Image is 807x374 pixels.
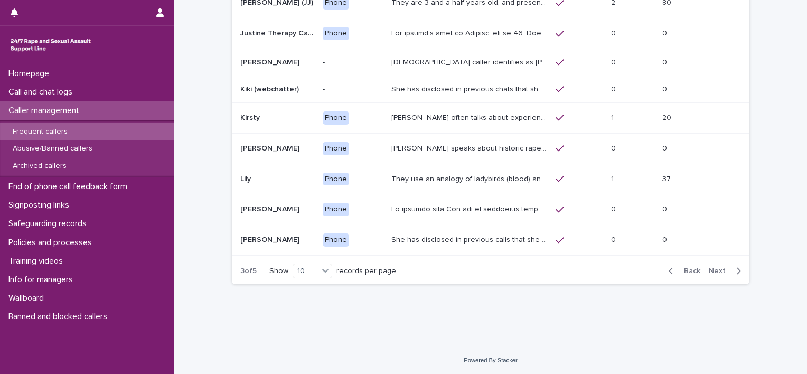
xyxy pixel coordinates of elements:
[323,173,349,186] div: Phone
[336,267,396,276] p: records per page
[611,111,616,123] p: 1
[391,111,549,123] p: Kirsty often talks about experiencing sexual violence by a family friend six years ago, and again...
[4,256,71,266] p: Training videos
[662,56,669,67] p: 0
[660,266,705,276] button: Back
[464,357,517,363] a: Powered By Stacker
[611,203,618,214] p: 0
[232,258,265,284] p: 3 of 5
[4,275,81,285] p: Info for managers
[4,293,52,303] p: Wallboard
[4,106,88,116] p: Caller management
[323,142,349,155] div: Phone
[8,34,93,55] img: rhQMoQhaT3yELyF149Cw
[705,266,749,276] button: Next
[323,233,349,247] div: Phone
[4,127,76,136] p: Frequent callers
[611,173,616,184] p: 1
[240,233,302,245] p: [PERSON_NAME]
[4,87,81,97] p: Call and chat logs
[662,233,669,245] p: 0
[662,142,669,153] p: 0
[4,182,136,192] p: End of phone call feedback form
[4,312,116,322] p: Banned and blocked callers
[391,27,549,38] p: The caller’s name is Justine, she is 25. Caller experienced SA 6 years ago and has also experienc...
[323,85,383,94] p: -
[269,267,288,276] p: Show
[232,18,749,49] tr: Justine Therapy CallerJustine Therapy Caller PhoneLor ipsumd’s amet co Adipisc, eli se 46. Doeius...
[4,238,100,248] p: Policies and processes
[611,27,618,38] p: 0
[240,83,301,94] p: Kiki (webchatter)
[232,76,749,102] tr: Kiki (webchatter)Kiki (webchatter) -She has disclosed in previous chats that she is kept in an at...
[232,225,749,256] tr: [PERSON_NAME][PERSON_NAME] PhoneShe has disclosed in previous calls that she is a survivor of rap...
[611,142,618,153] p: 0
[391,142,549,153] p: Caller speaks about historic rape while she was at university by a man she was dating. She has re...
[240,203,302,214] p: [PERSON_NAME]
[4,219,95,229] p: Safeguarding records
[709,267,732,275] span: Next
[678,267,700,275] span: Back
[611,83,618,94] p: 0
[662,111,673,123] p: 20
[232,194,749,225] tr: [PERSON_NAME][PERSON_NAME] PhoneLo ipsumdo sita Con adi el seddoeius tempori utl etdolor magn ali...
[232,102,749,133] tr: KirstyKirsty Phone[PERSON_NAME] often talks about experiencing sexual violence by a family friend...
[293,266,318,277] div: 10
[4,144,101,153] p: Abusive/Banned callers
[662,173,673,184] p: 37
[391,56,549,67] p: Female caller identifies as Katie and sometimes ‘Anonymous’. She has disclosed in previous calls ...
[391,203,549,214] p: We believe that Lin may on occasions contact the support line more than twice a week. She frequen...
[4,200,78,210] p: Signposting links
[611,233,618,245] p: 0
[232,164,749,194] tr: LilyLily PhoneThey use an analogy of ladybirds (blood) and white syrup (semen). They refer to the...
[391,83,549,94] p: She has disclosed in previous chats that she is kept in an attic, and she’s being trafficked. Kik...
[662,83,669,94] p: 0
[232,49,749,76] tr: [PERSON_NAME][PERSON_NAME] -[DEMOGRAPHIC_DATA] caller identifies as [PERSON_NAME] and sometimes ‘...
[662,203,669,214] p: 0
[323,203,349,216] div: Phone
[323,58,383,67] p: -
[662,27,669,38] p: 0
[391,173,549,184] p: They use an analogy of ladybirds (blood) and white syrup (semen). They refer to their imagination...
[611,56,618,67] p: 0
[240,56,302,67] p: [PERSON_NAME]
[323,27,349,40] div: Phone
[240,142,302,153] p: [PERSON_NAME]
[391,233,549,245] p: She has disclosed in previous calls that she is a survivor of rape by her ex-partner who is a pol...
[240,27,316,38] p: Justine Therapy Caller
[232,133,749,164] tr: [PERSON_NAME][PERSON_NAME] Phone[PERSON_NAME] speaks about historic rape while she was at univers...
[4,69,58,79] p: Homepage
[240,173,253,184] p: Lily
[240,111,262,123] p: Kirsty
[4,162,75,171] p: Archived callers
[323,111,349,125] div: Phone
